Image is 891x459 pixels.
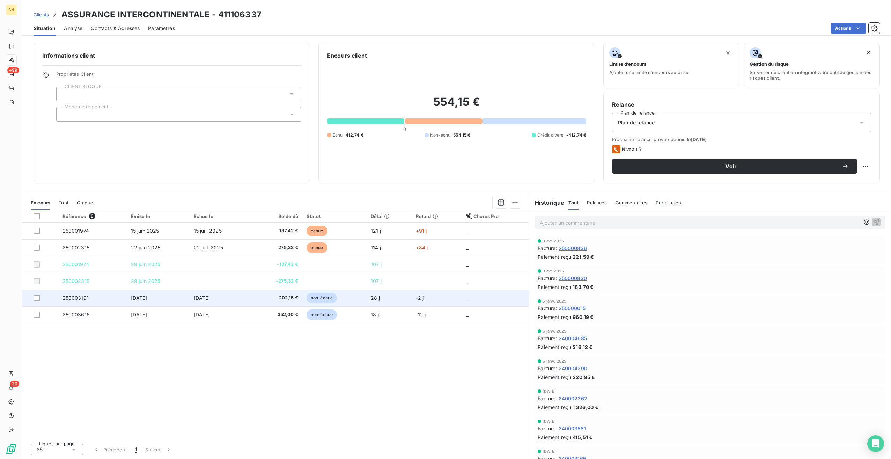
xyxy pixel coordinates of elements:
[62,91,68,97] input: Ajouter une valeur
[559,365,587,372] span: 240004290
[256,227,298,234] span: 137,42 €
[543,419,556,423] span: [DATE]
[403,126,406,132] span: 0
[559,335,587,342] span: 240004685
[307,293,337,303] span: non-échue
[559,305,586,312] span: 250000015
[194,245,223,250] span: 22 juil. 2025
[609,70,688,75] span: Ajouter une limite d’encours autorisé
[543,329,566,333] span: 6 janv. 2025
[256,261,298,268] span: -137,42 €
[256,244,298,251] span: 275,32 €
[573,253,594,261] span: 221,59 €
[466,213,525,219] div: Chorus Pro
[466,228,469,234] span: _
[131,245,161,250] span: 22 juin 2025
[327,51,367,60] h6: Encours client
[466,245,469,250] span: _
[91,25,140,32] span: Contacts & Adresses
[346,132,363,138] span: 412,74 €
[62,278,89,284] span: 250002315
[371,261,382,267] span: 107 j
[430,132,450,138] span: Non-échu
[566,132,586,138] span: -412,74 €
[466,261,469,267] span: _
[62,245,89,250] span: 250002315
[612,137,871,142] span: Prochaine relance prévue depuis le
[89,442,131,457] button: Précédent
[543,389,556,393] span: [DATE]
[131,213,185,219] div: Émise le
[831,23,866,34] button: Actions
[867,435,884,452] div: Open Intercom Messenger
[616,200,648,205] span: Commentaires
[62,228,89,234] span: 250001974
[750,70,874,81] span: Surveiller ce client en intégrant votre outil de gestion des risques client.
[612,100,871,109] h6: Relance
[6,444,17,455] img: Logo LeanPay
[62,213,123,219] div: Référence
[538,403,571,411] span: Paiement reçu
[603,43,739,87] button: Limite d’encoursAjouter une limite d’encours autorisé
[622,146,641,152] span: Niveau 5
[529,198,564,207] h6: Historique
[131,312,147,318] span: [DATE]
[538,283,571,291] span: Paiement reçu
[59,200,68,205] span: Tout
[371,228,381,234] span: 121 j
[62,295,89,301] span: 250003191
[148,25,175,32] span: Paramètres
[538,245,557,252] span: Facture :
[7,67,19,73] span: +99
[327,95,586,116] h2: 554,15 €
[371,295,380,301] span: 28 j
[131,442,141,457] button: 1
[543,299,566,303] span: 6 janv. 2025
[612,159,857,174] button: Voir
[587,200,607,205] span: Relances
[131,261,161,267] span: 29 juin 2025
[618,119,655,126] span: Plan de relance
[194,228,222,234] span: 15 juil. 2025
[416,295,424,301] span: -2 j
[62,312,90,318] span: 250003616
[416,245,428,250] span: +84 j
[256,311,298,318] span: 352,00 €
[691,137,707,142] span: [DATE]
[64,25,82,32] span: Analyse
[34,11,49,18] a: Clients
[573,403,598,411] span: 1 326,00 €
[543,269,564,273] span: 3 avr. 2025
[135,446,137,453] span: 1
[416,312,426,318] span: -12 j
[559,425,586,432] span: 240003581
[194,213,248,219] div: Échue le
[538,305,557,312] span: Facture :
[56,71,301,81] span: Propriétés Client
[538,425,557,432] span: Facture :
[416,228,427,234] span: +91 j
[453,132,470,138] span: 554,15 €
[559,395,587,402] span: 240002362
[61,8,262,21] h3: ASSURANCE INTERCONTINENTALE - 411106337
[538,365,557,372] span: Facture :
[256,213,298,219] div: Solde dû
[89,213,95,219] span: 6
[466,295,469,301] span: _
[466,312,469,318] span: _
[543,239,564,243] span: 3 avr. 2025
[307,309,337,320] span: non-échue
[194,295,210,301] span: [DATE]
[573,433,592,441] span: 415,51 €
[559,275,587,282] span: 250000830
[538,373,571,381] span: Paiement reçu
[656,200,683,205] span: Portail client
[131,228,159,234] span: 15 juin 2025
[416,213,458,219] div: Retard
[538,433,571,441] span: Paiement reçu
[371,213,407,219] div: Délai
[256,294,298,301] span: 202,15 €
[77,200,93,205] span: Graphe
[10,381,19,387] span: 30
[538,253,571,261] span: Paiement reçu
